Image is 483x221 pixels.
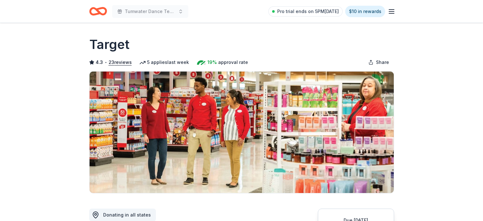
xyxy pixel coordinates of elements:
[109,59,132,66] button: 23reviews
[376,59,389,66] span: Share
[89,36,130,53] h1: Target
[89,4,107,19] a: Home
[125,8,176,15] span: Tumwater Dance Team's 10th Annual Gala
[207,59,217,66] span: 19%
[90,72,394,193] img: Image for Target
[345,6,385,17] a: $10 in rewards
[277,8,339,15] span: Pro trial ends on 5PM[DATE]
[139,59,189,66] div: 5 applies last week
[363,56,394,69] button: Share
[218,59,248,66] span: approval rate
[268,6,343,17] a: Pro trial ends on 5PM[DATE]
[96,59,103,66] span: 4.3
[112,5,188,18] button: Tumwater Dance Team's 10th Annual Gala
[103,212,151,218] span: Donating in all states
[104,60,107,65] span: •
